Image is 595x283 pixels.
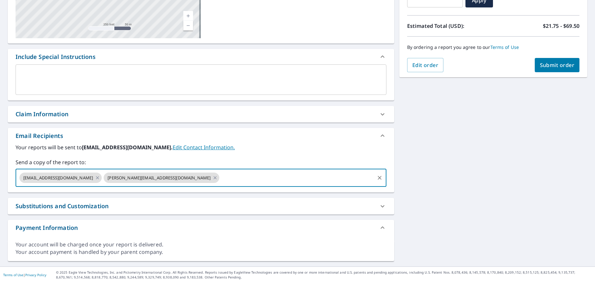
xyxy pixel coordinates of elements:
[490,44,519,50] a: Terms of Use
[8,220,394,235] div: Payment Information
[82,144,173,151] b: [EMAIL_ADDRESS][DOMAIN_NAME].
[535,58,580,72] button: Submit order
[407,58,444,72] button: Edit order
[407,22,493,30] p: Estimated Total (USD):
[16,143,386,151] label: Your reports will be sent to
[25,273,46,277] a: Privacy Policy
[56,270,592,280] p: © 2025 Eagle View Technologies, Inc. and Pictometry International Corp. All Rights Reserved. Repo...
[173,144,235,151] a: EditContactInfo
[19,175,97,181] span: [EMAIL_ADDRESS][DOMAIN_NAME]
[16,52,96,61] div: Include Special Instructions
[16,248,386,256] div: Your account payment is handled by your parent company.
[412,62,439,69] span: Edit order
[8,106,394,122] div: Claim Information
[375,173,384,182] button: Clear
[183,21,193,30] a: Current Level 17, Zoom Out
[16,131,63,140] div: Email Recipients
[3,273,23,277] a: Terms of Use
[407,44,579,50] p: By ordering a report you agree to our
[104,173,219,183] div: [PERSON_NAME][EMAIL_ADDRESS][DOMAIN_NAME]
[8,49,394,64] div: Include Special Instructions
[16,241,386,248] div: Your account will be charged once your report is delivered.
[16,110,68,119] div: Claim Information
[543,22,579,30] p: $21.75 - $69.50
[540,62,575,69] span: Submit order
[8,128,394,143] div: Email Recipients
[16,202,109,210] div: Substitutions and Customization
[104,175,214,181] span: [PERSON_NAME][EMAIL_ADDRESS][DOMAIN_NAME]
[19,173,102,183] div: [EMAIL_ADDRESS][DOMAIN_NAME]
[16,223,78,232] div: Payment Information
[16,158,386,166] label: Send a copy of the report to:
[8,198,394,214] div: Substitutions and Customization
[3,273,46,277] p: |
[183,11,193,21] a: Current Level 17, Zoom In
